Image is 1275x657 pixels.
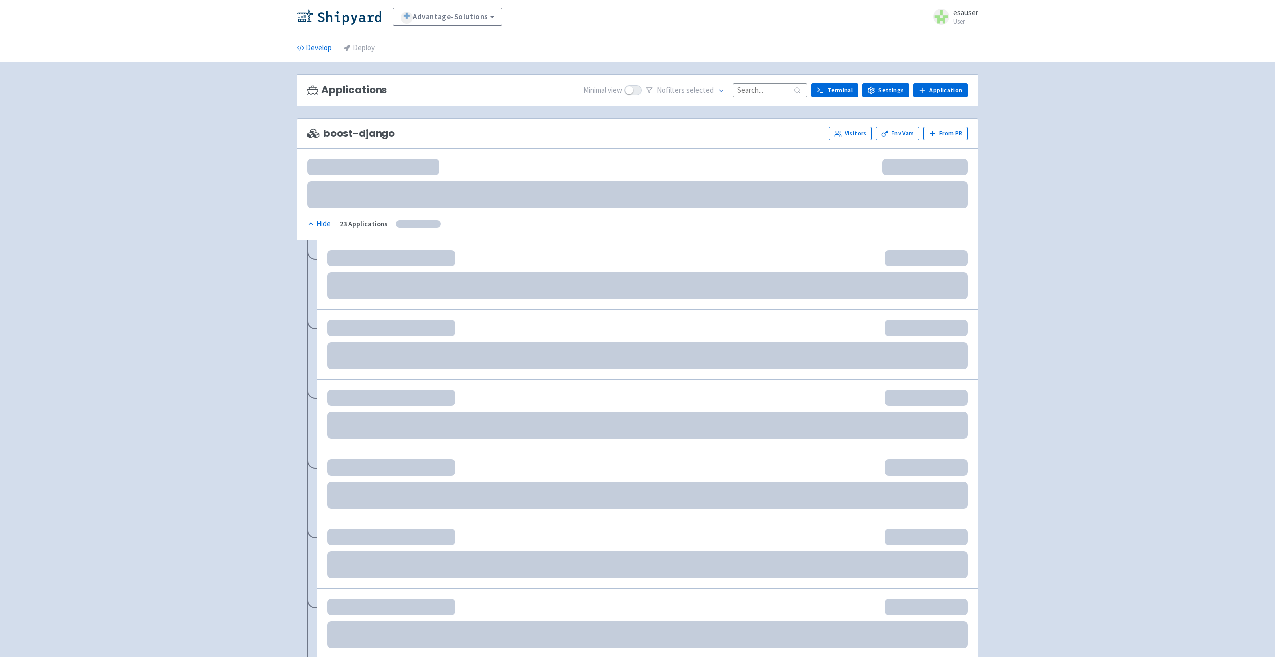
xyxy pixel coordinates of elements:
[953,8,978,17] span: esauser
[307,218,331,230] div: Hide
[393,8,502,26] a: Advantage-Solutions
[913,83,968,97] a: Application
[344,34,375,62] a: Deploy
[733,83,807,97] input: Search...
[297,9,381,25] img: Shipyard logo
[583,85,622,96] span: Minimal view
[686,85,714,95] span: selected
[307,218,332,230] button: Hide
[953,18,978,25] small: User
[927,9,978,25] a: esauser User
[307,128,395,139] span: boost-django
[297,34,332,62] a: Develop
[657,85,714,96] span: No filter s
[811,83,858,97] a: Terminal
[829,127,872,140] a: Visitors
[862,83,909,97] a: Settings
[307,84,387,96] h3: Applications
[876,127,919,140] a: Env Vars
[340,218,388,230] div: 23 Applications
[923,127,968,140] button: From PR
